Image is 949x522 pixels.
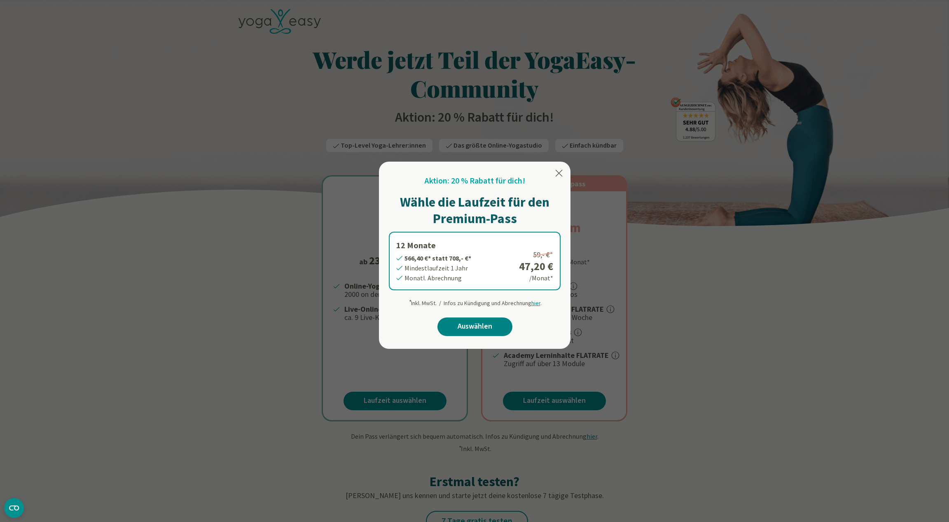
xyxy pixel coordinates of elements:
h2: Aktion: 20 % Rabatt für dich! [425,175,525,187]
button: CMP-Widget öffnen [4,498,24,518]
span: hier [531,299,540,307]
div: Inkl. MwSt. / Infos zu Kündigung und Abrechnung . [408,295,542,308]
h1: Wähle die Laufzeit für den Premium-Pass [389,194,561,227]
a: Auswählen [437,317,512,336]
